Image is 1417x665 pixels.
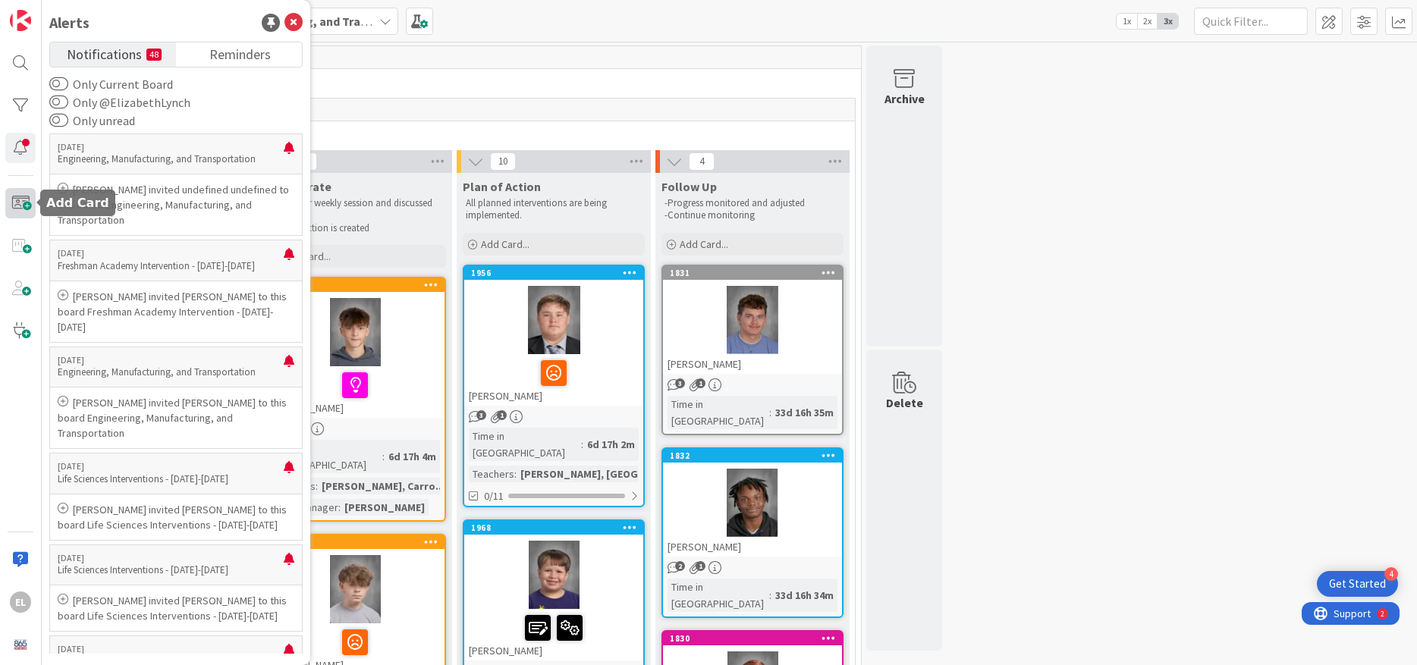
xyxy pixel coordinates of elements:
p: [DATE] [58,553,284,563]
div: [PERSON_NAME], [GEOGRAPHIC_DATA]... [517,466,721,482]
img: Visit kanbanzone.com [10,10,31,31]
span: 2x [1137,14,1158,29]
p: [PERSON_NAME] invited undefined undefined to this board Engineering, Manufacturing, and Transport... [58,182,294,227]
span: 1 [497,410,507,420]
div: 2065[PERSON_NAME] [265,278,445,418]
p: [PERSON_NAME] invited [PERSON_NAME] to this board Life Sciences Interventions - [DATE]-[DATE] [58,502,294,532]
div: 1968 [464,521,643,535]
div: [PERSON_NAME] [663,354,842,374]
span: : [581,436,583,453]
p: Freshman Academy Intervention - [DATE]-[DATE] [58,259,284,273]
label: Only @ElizabethLynch [49,93,190,111]
div: Open Get Started checklist, remaining modules: 4 [1317,571,1398,597]
div: 1830 [663,632,842,645]
span: 0/11 [484,488,504,504]
div: 1832 [670,450,842,461]
span: Notifications [67,42,142,64]
div: 6d 17h 2m [583,436,639,453]
span: 3 [476,410,486,420]
span: 3 [675,378,685,388]
span: 3x [1158,14,1178,29]
p: [DATE] [58,142,284,152]
span: Follow Up [661,179,717,194]
div: 1971 [265,535,445,549]
label: Only Current Board [49,75,173,93]
span: 1 [696,561,705,571]
div: 1968 [471,522,643,533]
div: 2065 [265,278,445,292]
div: 4 [1384,567,1398,581]
div: 1956 [471,268,643,278]
span: : [769,587,771,604]
p: Engineering, Manufacturing, and Transportation [58,365,284,379]
div: 6d 17h 4m [385,448,440,465]
p: -Continue monitoring [665,209,840,221]
div: [PERSON_NAME] [464,609,643,660]
p: [DATE] [58,461,284,472]
span: Plan of Action [463,179,541,194]
div: 2065 [272,280,445,290]
p: -Progress monitored and adjusted [665,197,840,209]
span: Add Card... [481,237,529,251]
div: 33d 16h 35m [771,404,837,421]
span: : [316,478,318,494]
div: 1830 [670,633,842,644]
div: Alerts [49,11,90,34]
span: : [338,499,341,516]
div: 1971 [272,537,445,547]
span: 1x [1117,14,1137,29]
div: Time in [GEOGRAPHIC_DATA] [668,579,769,612]
p: -Plan of action is created [267,222,443,234]
label: Only unread [49,111,135,130]
p: [PERSON_NAME] invited [PERSON_NAME] to this board Engineering, Manufacturing, and Transportation [58,395,294,441]
div: [PERSON_NAME] [265,366,445,418]
span: EMT [55,73,842,88]
p: [PERSON_NAME] invited [PERSON_NAME] to this board Life Sciences Interventions - [DATE]-[DATE] [58,593,294,623]
span: : [769,404,771,421]
div: 33d 16h 34m [771,587,837,604]
span: : [514,466,517,482]
span: Academy Students (10th Grade) [61,125,836,140]
div: 1832[PERSON_NAME] [663,449,842,557]
span: 2 [675,561,685,571]
div: [PERSON_NAME] [663,537,842,557]
div: Delete [886,394,923,412]
div: Get Started [1329,576,1386,591]
div: 1831[PERSON_NAME] [663,266,842,374]
div: 2 [79,6,83,18]
div: Time in [GEOGRAPHIC_DATA] [270,440,382,473]
div: 1968[PERSON_NAME] [464,521,643,660]
span: : [382,448,385,465]
span: Support [32,2,69,20]
p: [DATE] [58,355,284,365]
small: 48 [146,49,162,61]
span: 4 [689,152,715,171]
p: [DATE] [58,248,284,259]
div: [PERSON_NAME] [341,499,429,516]
img: avatar [10,634,31,655]
p: Life Sciences Interventions - [DATE]-[DATE] [58,472,284,486]
div: Archive [884,89,925,108]
span: 1 [696,378,705,388]
p: Engineering, Manufacturing, and Transportation [58,152,284,166]
p: All planned interventions are being implemented. [466,197,642,222]
div: 1956 [464,266,643,280]
div: 1832 [663,449,842,463]
input: Quick Filter... [1194,8,1308,35]
div: EL [10,591,31,613]
div: Teachers [469,466,514,482]
div: Time in [GEOGRAPHIC_DATA] [469,428,581,461]
span: Add Card... [680,237,728,251]
span: 10 [490,152,516,171]
p: Life Sciences Interventions - [DATE]-[DATE] [58,563,284,577]
h5: Add Card [46,196,109,210]
div: Time in [GEOGRAPHIC_DATA] [668,396,769,429]
div: [PERSON_NAME] [464,354,643,406]
p: [DATE] [58,644,284,654]
div: 1831 [663,266,842,280]
div: 1831 [670,268,842,278]
p: -Met at our weekly session and discussed student [267,197,443,222]
p: [PERSON_NAME] invited [PERSON_NAME] to this board Freshman Academy Intervention - [DATE]-[DATE] [58,289,294,334]
button: Only @ElizabethLynch [49,95,68,110]
div: [PERSON_NAME], Carro... [318,478,448,494]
